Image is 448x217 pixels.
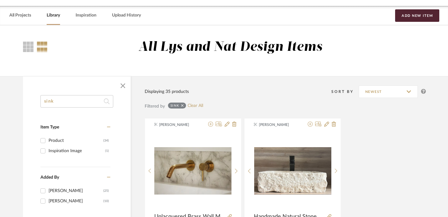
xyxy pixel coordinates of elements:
div: All Lys and Nat Design Items [138,39,322,55]
span: [PERSON_NAME] [259,122,298,128]
input: Search within 35 results [40,95,113,108]
div: [PERSON_NAME] [49,186,103,196]
a: All Projects [9,11,31,20]
a: Upload History [112,11,141,20]
div: sink [170,104,180,108]
div: Sort By [331,89,359,95]
div: Product [49,136,103,146]
div: (25) [103,186,109,196]
div: Filtered by [145,103,165,110]
img: Unlacquered Brass Wall Mount Faucet, Single Handle Hot & Cold Sink Tap, Vintage Solid Brass Mixer [154,147,231,195]
a: Inspiration [76,11,96,20]
button: Close [117,80,129,92]
div: Displaying 35 products [145,88,189,95]
a: Clear All [188,103,203,109]
div: Inspiration Image [49,146,105,156]
div: (10) [103,196,109,206]
div: (34) [103,136,109,146]
span: Item Type [40,125,59,129]
span: Added By [40,175,59,180]
div: [PERSON_NAME] [49,196,103,206]
img: Handmade Natural Stone Bathroom Sink – Marble Travertine [254,147,331,195]
button: Add New Item [395,9,439,22]
span: [PERSON_NAME] [159,122,198,128]
a: Library [47,11,60,20]
div: (1) [105,146,109,156]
